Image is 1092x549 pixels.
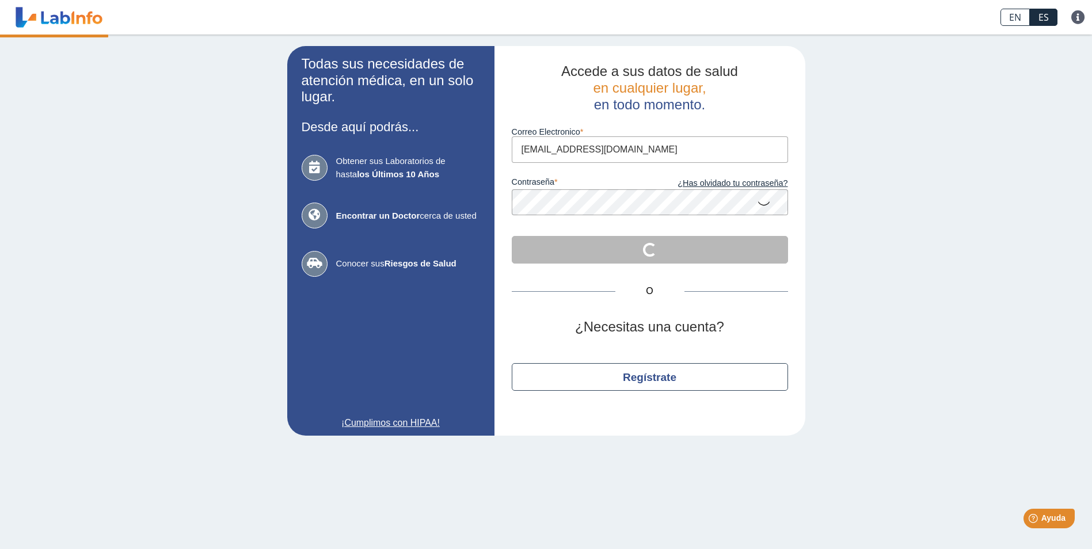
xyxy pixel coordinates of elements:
span: O [615,284,684,298]
span: Conocer sus [336,257,480,270]
span: cerca de usted [336,209,480,223]
a: ¿Has olvidado tu contraseña? [650,177,788,190]
h3: Desde aquí podrás... [302,120,480,134]
span: Accede a sus datos de salud [561,63,738,79]
h2: ¿Necesitas una cuenta? [512,319,788,335]
label: Correo Electronico [512,127,788,136]
b: Encontrar un Doctor [336,211,420,220]
a: EN [1000,9,1030,26]
a: ¡Cumplimos con HIPAA! [302,416,480,430]
span: en todo momento. [594,97,705,112]
span: en cualquier lugar, [593,80,706,96]
label: contraseña [512,177,650,190]
button: Regístrate [512,363,788,391]
b: Riesgos de Salud [385,258,456,268]
span: Obtener sus Laboratorios de hasta [336,155,480,181]
b: los Últimos 10 Años [357,169,439,179]
h2: Todas sus necesidades de atención médica, en un solo lugar. [302,56,480,105]
iframe: Help widget launcher [990,504,1079,536]
a: ES [1030,9,1057,26]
